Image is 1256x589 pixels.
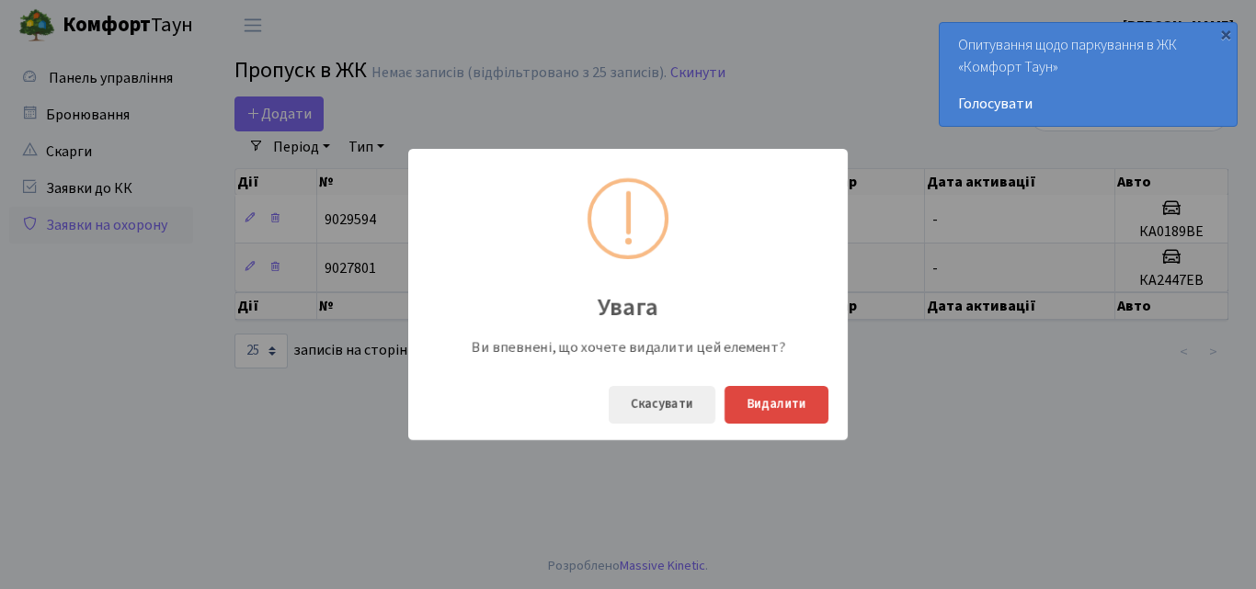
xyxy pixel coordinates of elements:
button: Видалити [725,386,828,424]
a: Голосувати [958,93,1218,115]
div: × [1216,25,1235,43]
div: Ви впевнені, що хочете видалити цей елемент? [462,337,794,357]
div: Опитування щодо паркування в ЖК «Комфорт Таун» [940,23,1237,126]
button: Скасувати [609,386,715,424]
div: Увага [408,278,848,325]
